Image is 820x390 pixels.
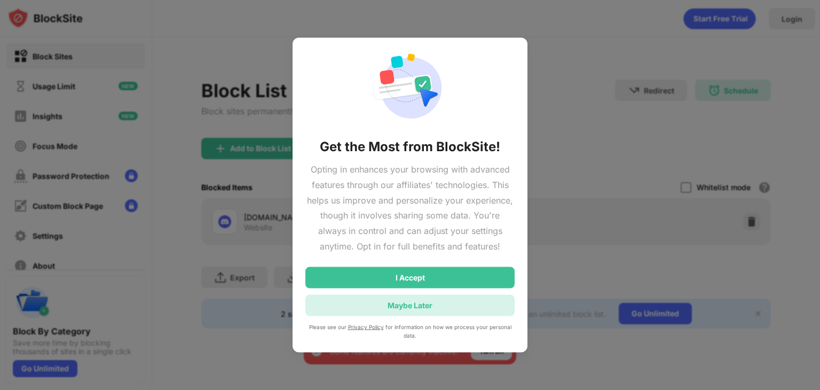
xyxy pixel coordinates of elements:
div: Maybe Later [388,301,432,310]
div: Please see our for information on how we process your personal data. [305,322,515,339]
div: Opting in enhances your browsing with advanced features through our affiliates' technologies. Thi... [305,162,515,254]
a: Privacy Policy [348,323,384,330]
div: I Accept [396,273,425,282]
img: action-permission-required.svg [372,51,448,126]
div: Get the Most from BlockSite! [320,138,500,155]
